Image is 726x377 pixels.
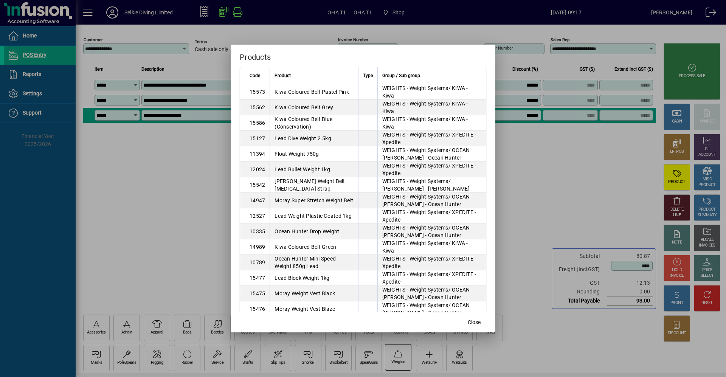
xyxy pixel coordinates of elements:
div: 15562 [250,104,265,111]
div: 14947 [250,197,265,204]
td: WEIGHTS - Weight Systems / KIWA - Kiwa [377,239,486,255]
td: WEIGHTS - Weight Systems / [PERSON_NAME] - [PERSON_NAME] [377,177,486,193]
td: WEIGHTS - Weight Systems / XPEDITE - Xpedite [377,255,486,270]
td: Kiwa Coloured Belt Pastel Pink [270,84,358,100]
td: Lead Bullet Weight 1kg [270,162,358,177]
button: Close [462,316,486,329]
td: WEIGHTS - Weight Systems / XPEDITE - Xpedite [377,208,486,224]
td: Moray Super Stretch Weight Belt [270,193,358,208]
td: Float Weight 750g [270,146,358,162]
td: Lead Block Weight 1kg [270,270,358,286]
td: Ocean Hunter Drop Weight [270,224,358,239]
td: WEIGHTS - Weight Systems / OCEAN [PERSON_NAME] - Ocean Hunter [377,224,486,239]
h2: Products [231,45,495,67]
span: Close [468,318,481,326]
div: 15127 [250,135,265,142]
td: Kiwa Coloured Belt Grey [270,100,358,115]
div: 12024 [250,166,265,173]
div: 14989 [250,243,265,251]
td: [PERSON_NAME] Weight Belt [MEDICAL_DATA] Strap [270,177,358,193]
div: 11394 [250,150,265,158]
td: WEIGHTS - Weight Systems / KIWA - Kiwa [377,115,486,131]
td: Kiwa Coloured Belt Blue (Conservation) [270,115,358,131]
td: WEIGHTS - Weight Systems / XPEDITE - Xpedite [377,162,486,177]
div: 15542 [250,181,265,189]
td: Lead Dive Weight 2.5kg [270,131,358,146]
div: 10789 [250,259,265,266]
span: Type [363,71,373,80]
td: WEIGHTS - Weight Systems / OCEAN [PERSON_NAME] - Ocean Hunter [377,146,486,162]
div: 15476 [250,305,265,313]
td: Moray Weight Vest Blaze [270,301,358,317]
td: Lead Weight Plastic Coated 1kg [270,208,358,224]
td: WEIGHTS - Weight Systems / XPEDITE - Xpedite [377,131,486,146]
div: 15586 [250,119,265,127]
div: 15477 [250,274,265,282]
td: Moray Weight Vest Black [270,286,358,301]
td: WEIGHTS - Weight Systems / KIWA - Kiwa [377,100,486,115]
span: Product [275,71,291,80]
div: 10335 [250,228,265,235]
td: WEIGHTS - Weight Systems / OCEAN [PERSON_NAME] - Ocean Hunter [377,301,486,317]
td: WEIGHTS - Weight Systems / OCEAN [PERSON_NAME] - Ocean Hunter [377,286,486,301]
td: WEIGHTS - Weight Systems / OCEAN [PERSON_NAME] - Ocean Hunter [377,193,486,208]
td: Kiwa Coloured Belt Green [270,239,358,255]
td: WEIGHTS - Weight Systems / XPEDITE - Xpedite [377,270,486,286]
span: Code [250,71,260,80]
div: 12527 [250,212,265,220]
div: 15475 [250,290,265,297]
td: WEIGHTS - Weight Systems / KIWA - Kiwa [377,84,486,100]
td: Ocean Hunter Mini Speed Weight 850g Lead [270,255,358,270]
span: Group / Sub group [382,71,420,80]
div: 15573 [250,88,265,96]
